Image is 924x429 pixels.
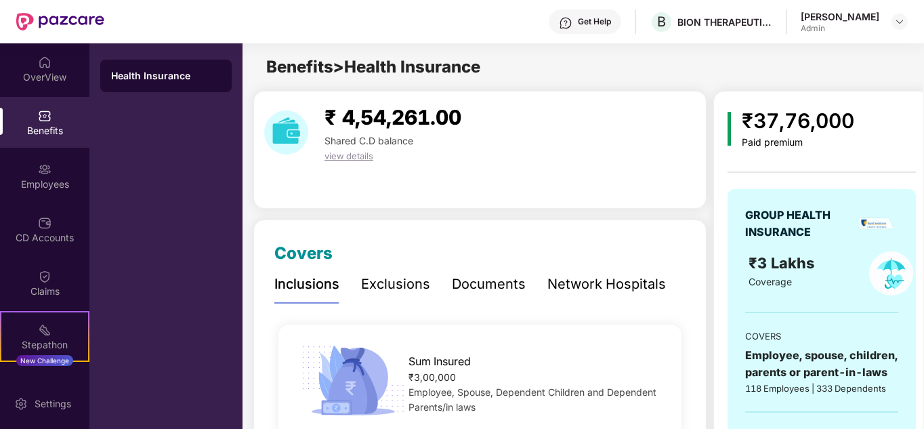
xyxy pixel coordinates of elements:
img: svg+xml;base64,PHN2ZyBpZD0iSG9tZSIgeG1sbnM9Imh0dHA6Ly93d3cudzMub3JnLzIwMDAvc3ZnIiB3aWR0aD0iMjAiIG... [38,56,51,69]
div: Employee, spouse, children, parents or parent-in-laws [745,347,898,381]
span: ₹ 4,54,261.00 [324,105,461,129]
div: Settings [30,397,75,411]
div: BION THERAPEUTICS ([GEOGRAPHIC_DATA]) PRIVATE LIMITED [677,16,772,28]
img: svg+xml;base64,PHN2ZyBpZD0iQ2xhaW0iIHhtbG5zPSJodHRwOi8vd3d3LnczLm9yZy8yMDAwL3N2ZyIgd2lkdGg9IjIwIi... [38,270,51,283]
div: 118 Employees | 333 Dependents [745,382,898,395]
div: Exclusions [361,274,430,295]
img: svg+xml;base64,PHN2ZyBpZD0iSGVscC0zMngzMiIgeG1sbnM9Imh0dHA6Ly93d3cudzMub3JnLzIwMDAvc3ZnIiB3aWR0aD... [559,16,572,30]
div: Stepathon [1,338,88,352]
img: svg+xml;base64,PHN2ZyB4bWxucz0iaHR0cDovL3d3dy53My5vcmcvMjAwMC9zdmciIHdpZHRoPSIyMSIgaGVpZ2h0PSIyMC... [38,323,51,337]
div: GROUP HEALTH INSURANCE [745,207,855,241]
div: Network Hospitals [547,274,666,295]
span: Employee, Spouse, Dependent Children and Dependent Parents/in laws [408,386,656,413]
div: ₹3,00,000 [408,370,663,385]
span: Covers [274,243,333,263]
img: svg+xml;base64,PHN2ZyBpZD0iRW1wbG95ZWVzIiB4bWxucz0iaHR0cDovL3d3dy53My5vcmcvMjAwMC9zdmciIHdpZHRoPS... [38,163,51,176]
div: New Challenge [16,355,73,366]
img: icon [297,342,409,420]
img: icon [728,112,731,146]
span: B [657,14,666,30]
img: New Pazcare Logo [16,13,104,30]
span: Shared C.D balance [324,135,413,146]
span: Benefits > Health Insurance [266,57,480,77]
div: Admin [801,23,879,34]
img: insurerLogo [860,218,894,230]
span: Sum Insured [408,353,471,370]
span: Coverage [749,276,792,287]
img: policyIcon [869,251,913,295]
div: ₹37,76,000 [742,105,854,137]
div: Health Insurance [111,69,221,83]
div: Get Help [578,16,611,27]
div: Paid premium [742,137,854,148]
div: Documents [452,274,526,295]
span: ₹3 Lakhs [749,254,818,272]
span: view details [324,150,373,161]
img: svg+xml;base64,PHN2ZyBpZD0iQmVuZWZpdHMiIHhtbG5zPSJodHRwOi8vd3d3LnczLm9yZy8yMDAwL3N2ZyIgd2lkdGg9Ij... [38,109,51,123]
div: [PERSON_NAME] [801,10,879,23]
img: svg+xml;base64,PHN2ZyBpZD0iQ0RfQWNjb3VudHMiIGRhdGEtbmFtZT0iQ0QgQWNjb3VudHMiIHhtbG5zPSJodHRwOi8vd3... [38,216,51,230]
div: Inclusions [274,274,339,295]
img: svg+xml;base64,PHN2ZyBpZD0iRW5kb3JzZW1lbnRzIiB4bWxucz0iaHR0cDovL3d3dy53My5vcmcvMjAwMC9zdmciIHdpZH... [38,377,51,390]
div: COVERS [745,329,898,343]
img: svg+xml;base64,PHN2ZyBpZD0iU2V0dGluZy0yMHgyMCIgeG1sbnM9Imh0dHA6Ly93d3cudzMub3JnLzIwMDAvc3ZnIiB3aW... [14,397,28,411]
img: svg+xml;base64,PHN2ZyBpZD0iRHJvcGRvd24tMzJ4MzIiIHhtbG5zPSJodHRwOi8vd3d3LnczLm9yZy8yMDAwL3N2ZyIgd2... [894,16,905,27]
img: download [264,110,308,155]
